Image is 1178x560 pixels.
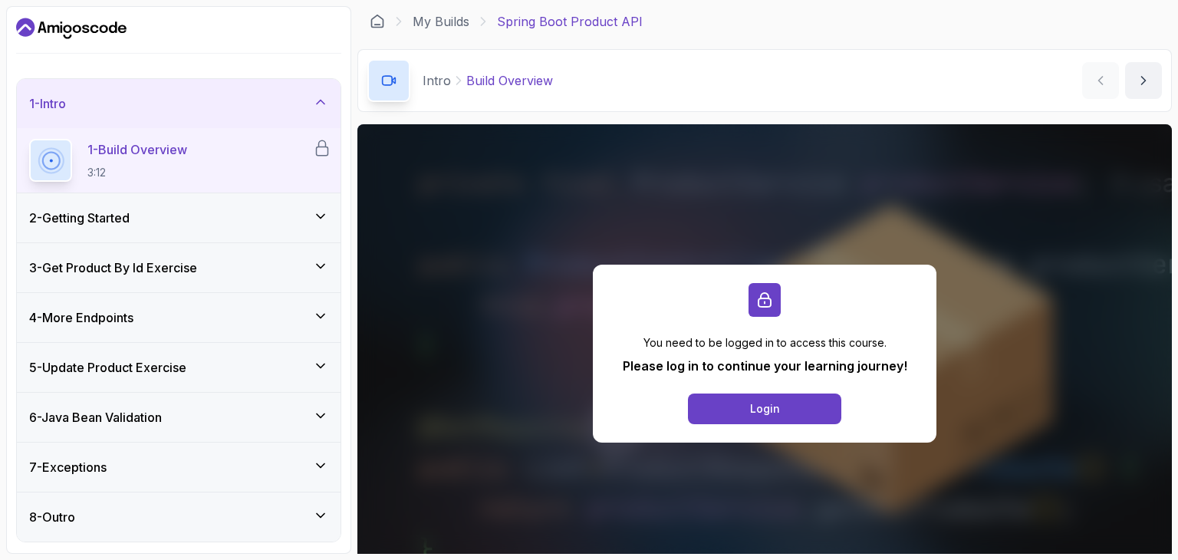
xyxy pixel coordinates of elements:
[623,357,907,375] p: Please log in to continue your learning journey!
[87,165,187,180] p: 3:12
[29,458,107,476] h3: 7 - Exceptions
[17,393,341,442] button: 6-Java Bean Validation
[423,71,451,90] p: Intro
[29,308,133,327] h3: 4 - More Endpoints
[17,343,341,392] button: 5-Update Product Exercise
[29,94,66,113] h3: 1 - Intro
[17,443,341,492] button: 7-Exceptions
[87,140,187,159] p: 1 - Build Overview
[688,394,841,424] button: Login
[413,12,469,31] a: My Builds
[466,71,553,90] p: Build Overview
[623,335,907,351] p: You need to be logged in to access this course.
[17,293,341,342] button: 4-More Endpoints
[29,358,186,377] h3: 5 - Update Product Exercise
[16,16,127,41] a: Dashboard
[29,259,197,277] h3: 3 - Get Product By Id Exercise
[29,408,162,427] h3: 6 - Java Bean Validation
[370,14,385,29] a: Dashboard
[17,492,341,542] button: 8-Outro
[29,209,130,227] h3: 2 - Getting Started
[1082,62,1119,99] button: previous content
[29,139,328,182] button: 1-Build Overview3:12
[497,12,643,31] p: Spring Boot Product API
[750,401,780,417] div: Login
[17,193,341,242] button: 2-Getting Started
[29,508,75,526] h3: 8 - Outro
[17,79,341,128] button: 1-Intro
[17,243,341,292] button: 3-Get Product By Id Exercise
[1125,62,1162,99] button: next content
